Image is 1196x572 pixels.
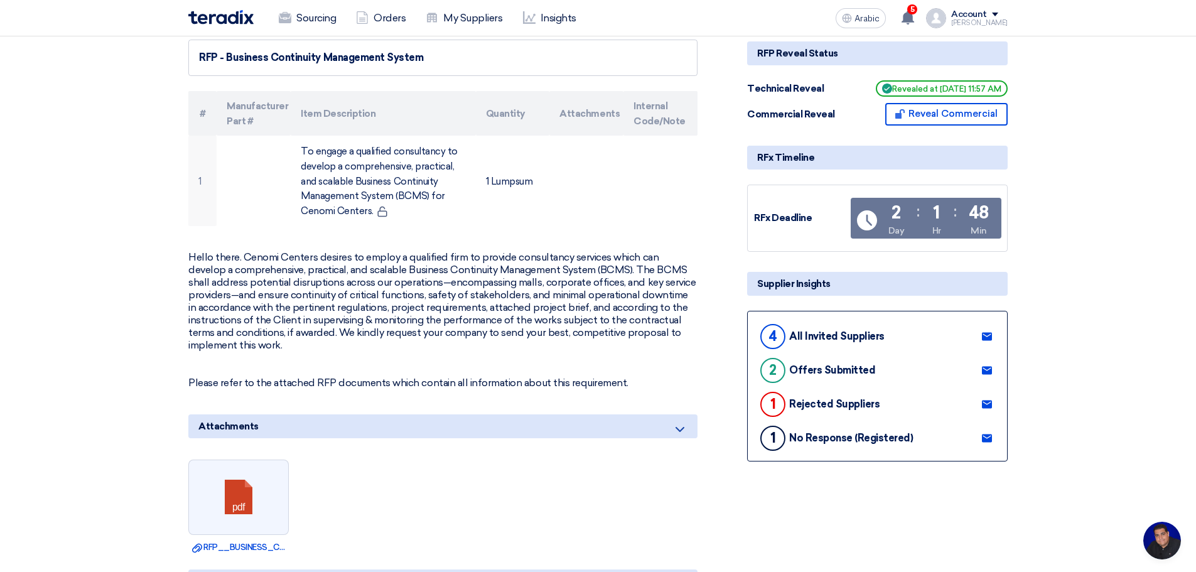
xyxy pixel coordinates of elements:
[757,48,838,59] font: RFP Reveal Status
[346,4,416,32] a: Orders
[188,10,254,24] img: Teradix logo
[892,202,901,223] font: 2
[769,362,777,379] font: 2
[203,542,364,552] font: RFP__BUSINESS_CONTINUITY_PLAN.pdf
[770,429,776,446] font: 1
[188,377,628,389] font: Please refer to the attached RFP documents which contain all information about this requirement.
[198,421,259,432] font: Attachments
[926,8,946,28] img: profile_test.png
[747,83,824,94] font: Technical Reveal
[192,541,285,554] a: RFP__BUSINESS_CONTINUITY_PLAN.pdf
[633,100,686,127] font: Internal Code/Note
[443,12,502,24] font: My Suppliers
[951,9,987,19] font: Account
[836,8,886,28] button: Arabic
[374,12,406,24] font: Orders
[770,396,776,413] font: 1
[969,202,989,223] font: 48
[416,4,512,32] a: My Suppliers
[971,225,987,236] font: Min
[789,364,875,376] font: Offers Submitted
[199,51,423,63] font: RFP - Business Continuity Management System
[757,152,814,163] font: RFx Timeline
[1143,522,1181,559] a: Open chat
[854,13,880,24] font: Arabic
[951,19,1008,27] font: [PERSON_NAME]
[908,108,998,119] font: Reveal Commercial
[910,5,915,14] font: 5
[188,251,696,351] font: Hello there. Cenomi Centers desires to employ a qualified firm to provide consultancy services wh...
[486,176,533,187] font: 1 Lumpsum
[789,330,885,342] font: All Invited Suppliers
[541,12,576,24] font: Insights
[301,146,458,217] font: To engage a qualified consultancy to develop a comprehensive, practical, and scalable Business Co...
[747,109,835,120] font: Commercial Reveal
[932,225,941,236] font: Hr
[917,202,920,220] font: :
[559,108,620,119] font: Attachments
[789,432,913,444] font: No Response (Registered)
[301,108,375,119] font: Item Description
[296,12,336,24] font: Sourcing
[885,103,1008,126] button: Reveal Commercial
[754,212,812,224] font: RFx Deadline
[200,108,206,119] font: #
[954,202,957,220] font: :
[757,278,831,289] font: Supplier Insights
[198,176,202,187] font: 1
[486,108,525,119] font: Quantity
[892,85,1001,94] font: Revealed at [DATE] 11:57 AM
[888,225,905,236] font: Day
[789,398,880,410] font: Rejected Suppliers
[269,4,346,32] a: Sourcing
[513,4,586,32] a: Insights
[768,328,777,345] font: 4
[227,100,288,127] font: Manufacturer Part #
[933,202,940,223] font: 1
